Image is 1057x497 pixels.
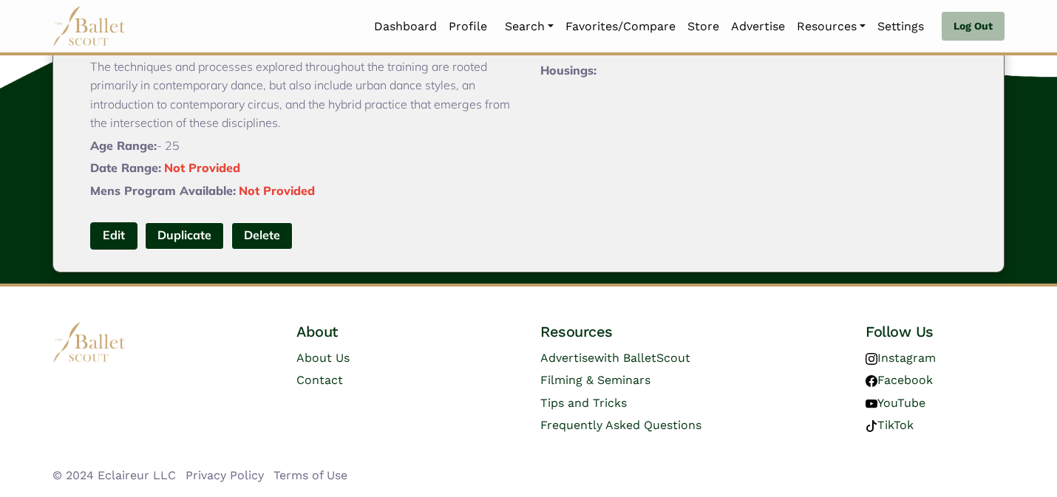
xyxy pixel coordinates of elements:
[296,322,435,341] h4: About
[540,418,701,432] a: Frequently Asked Questions
[443,11,493,42] a: Profile
[594,351,690,365] span: with BalletScout
[52,322,126,363] img: logo
[866,353,877,365] img: instagram logo
[231,222,293,250] button: Delete
[540,351,690,365] a: Advertisewith BalletScout
[866,375,877,387] img: facebook logo
[52,466,176,485] li: © 2024 Eclaireur LLC
[296,373,343,387] a: Contact
[239,183,315,198] span: Not Provided
[791,11,871,42] a: Resources
[90,160,161,175] span: Date Range:
[540,322,761,341] h4: Resources
[866,398,877,410] img: youtube logo
[540,396,627,410] a: Tips and Tricks
[871,11,930,42] a: Settings
[725,11,791,42] a: Advertise
[186,468,264,482] a: Privacy Policy
[866,322,1005,341] h4: Follow Us
[866,396,925,410] a: YouTube
[682,11,725,42] a: Store
[164,160,240,175] span: Not Provided
[942,12,1005,41] a: Log Out
[90,138,157,153] span: Age Range:
[368,11,443,42] a: Dashboard
[296,351,350,365] a: About Us
[866,373,933,387] a: Facebook
[866,351,936,365] a: Instagram
[499,11,560,42] a: Search
[866,418,914,432] a: TikTok
[560,11,682,42] a: Favorites/Compare
[273,468,347,482] a: Terms of Use
[90,137,517,156] p: - 25
[90,183,236,198] span: Mens Program Available:
[866,420,877,432] img: tiktok logo
[540,63,597,78] span: Housings:
[90,222,137,250] a: Edit
[145,222,224,250] a: Duplicate
[90,19,517,133] p: The program is structured into three years, each designed to enhance both technical development a...
[540,373,650,387] a: Filming & Seminars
